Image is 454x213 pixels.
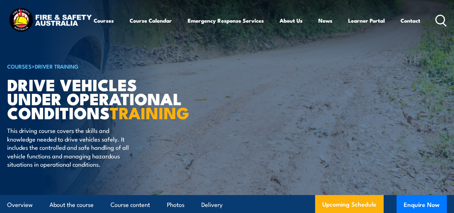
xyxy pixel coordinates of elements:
p: This driving course covers the skills and knowledge needed to drive vehicles safely. It includes ... [7,126,138,168]
a: Courses [94,12,114,29]
h1: Drive Vehicles under Operational Conditions [7,77,184,119]
a: COURSES [7,62,32,70]
h6: > [7,62,184,70]
a: Course Calendar [130,12,172,29]
a: Emergency Response Services [188,12,264,29]
strong: TRAINING [110,100,189,125]
a: News [318,12,332,29]
a: About Us [280,12,303,29]
a: Driver Training [35,62,79,70]
a: Contact [401,12,420,29]
a: Learner Portal [348,12,385,29]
